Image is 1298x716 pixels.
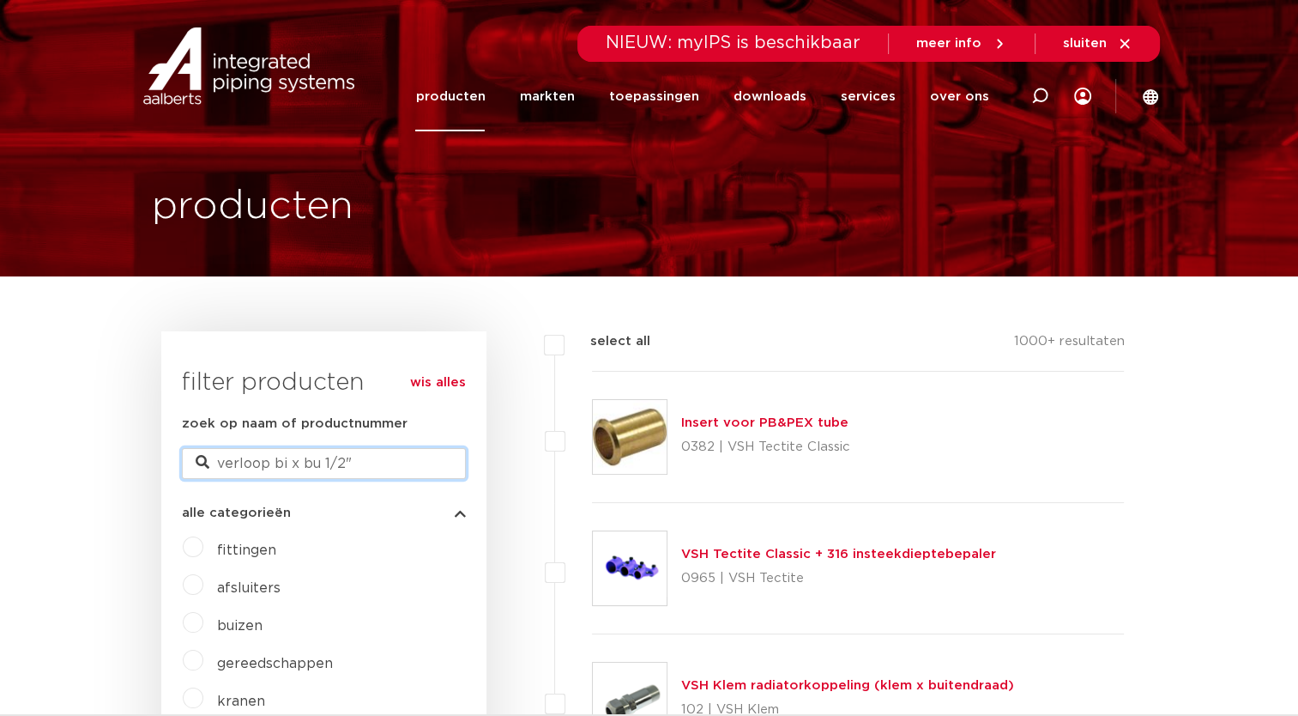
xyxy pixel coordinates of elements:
[681,434,850,461] p: 0382 | VSH Tectite Classic
[182,507,291,519] span: alle categorieën
[564,331,650,352] label: select all
[182,414,408,434] label: zoek op naam of productnummer
[182,448,466,479] input: zoeken
[217,695,265,708] a: kranen
[593,531,667,605] img: Thumbnail for VSH Tectite Classic + 316 insteekdieptebepaler
[217,619,263,633] a: buizen
[681,416,848,429] a: Insert voor PB&PEX tube
[1063,36,1132,52] a: sluiten
[606,34,860,52] span: NIEUW: myIPS is beschikbaar
[1074,62,1091,131] div: my IPS
[916,37,981,50] span: meer info
[733,62,806,131] a: downloads
[217,581,281,595] a: afsluiters
[916,36,1007,52] a: meer info
[681,679,1014,692] a: VSH Klem radiatorkoppeling (klem x buitendraad)
[182,507,466,519] button: alle categorieën
[152,179,353,234] h1: producten
[840,62,895,131] a: services
[182,366,466,400] h3: filter producten
[681,548,996,561] a: VSH Tectite Classic + 316 insteekdieptebepaler
[217,543,276,557] a: fittingen
[593,400,667,474] img: Thumbnail for Insert voor PB&PEX tube
[519,62,574,131] a: markten
[929,62,988,131] a: over ons
[410,373,466,393] a: wis alles
[1013,331,1124,358] p: 1000+ resultaten
[681,565,996,592] p: 0965 | VSH Tectite
[415,62,988,131] nav: Menu
[1063,37,1107,50] span: sluiten
[415,62,485,131] a: producten
[217,657,333,670] a: gereedschappen
[608,62,698,131] a: toepassingen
